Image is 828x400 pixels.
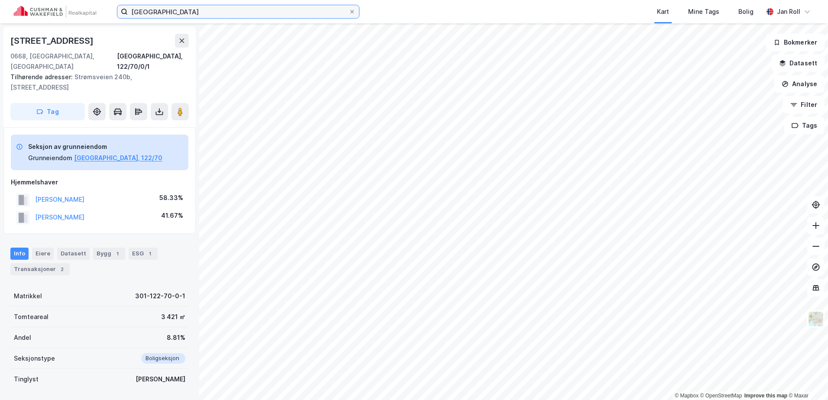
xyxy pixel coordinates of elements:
[700,393,742,399] a: OpenStreetMap
[784,117,825,134] button: Tags
[777,6,800,17] div: Jan Roll
[113,249,122,258] div: 1
[766,34,825,51] button: Bokmerker
[146,249,154,258] div: 1
[74,153,162,163] button: [GEOGRAPHIC_DATA], 122/70
[135,291,185,301] div: 301-122-70-0-1
[57,248,90,260] div: Datasett
[32,248,54,260] div: Eiere
[161,210,183,221] div: 41.67%
[10,34,95,48] div: [STREET_ADDRESS]
[93,248,125,260] div: Bygg
[10,263,70,275] div: Transaksjoner
[10,51,117,72] div: 0668, [GEOGRAPHIC_DATA], [GEOGRAPHIC_DATA]
[783,96,825,113] button: Filter
[129,248,158,260] div: ESG
[14,312,49,322] div: Tomteareal
[14,374,39,384] div: Tinglyst
[675,393,699,399] a: Mapbox
[10,248,29,260] div: Info
[128,5,349,18] input: Søk på adresse, matrikkel, gårdeiere, leietakere eller personer
[772,55,825,72] button: Datasett
[117,51,189,72] div: [GEOGRAPHIC_DATA], 122/70/0/1
[136,374,185,384] div: [PERSON_NAME]
[58,265,66,274] div: 2
[11,177,188,187] div: Hjemmelshaver
[14,353,55,364] div: Seksjonstype
[10,73,74,81] span: Tilhørende adresser:
[14,291,42,301] div: Matrikkel
[774,75,825,93] button: Analyse
[785,358,828,400] iframe: Chat Widget
[808,311,824,327] img: Z
[14,332,31,343] div: Andel
[688,6,719,17] div: Mine Tags
[657,6,669,17] div: Kart
[10,103,85,120] button: Tag
[161,312,185,322] div: 3 421 ㎡
[14,6,96,18] img: cushman-wakefield-realkapital-logo.202ea83816669bd177139c58696a8fa1.svg
[10,72,182,93] div: Strømsveien 240b, [STREET_ADDRESS]
[28,142,162,152] div: Seksjon av grunneiendom
[28,153,72,163] div: Grunneiendom
[785,358,828,400] div: Kontrollprogram for chat
[167,332,185,343] div: 8.81%
[738,6,754,17] div: Bolig
[159,193,183,203] div: 58.33%
[744,393,787,399] a: Improve this map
